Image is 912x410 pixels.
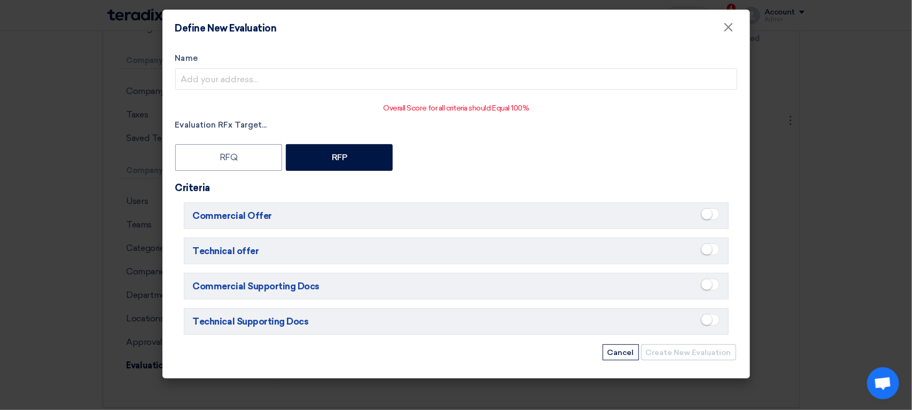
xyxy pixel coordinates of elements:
[867,367,899,399] a: Open chat
[641,344,736,360] button: Create New Evaluation
[184,238,729,264] h5: Technical offer
[175,144,282,171] label: RFQ
[175,52,737,65] label: Name
[715,17,743,38] button: Close
[184,273,729,299] h5: Commercial Supporting Docs
[175,182,737,194] h3: Criteria
[175,119,737,131] label: Evaluation RFx Target...
[286,144,393,171] label: RFP
[175,68,737,90] input: Add your address...
[175,22,277,34] h4: Define New Evaluation
[176,102,737,114] p: Overall Score for all criteria should Equal 100%
[603,344,639,360] button: Cancel
[184,202,729,229] h5: Commercial Offer
[723,19,734,41] span: ×
[184,308,729,335] h5: Technical Supporting Docs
